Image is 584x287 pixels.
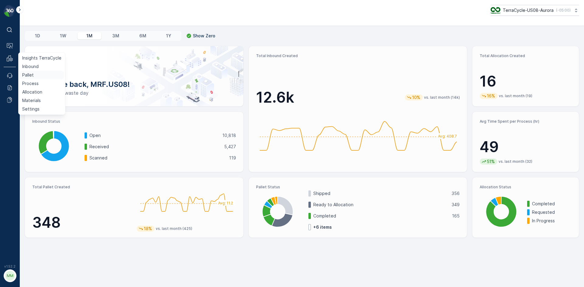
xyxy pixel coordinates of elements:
img: image_ci7OI47.png [491,7,500,14]
p: In Progress [532,218,572,224]
p: 1D [35,33,40,39]
p: Completed [313,213,448,219]
p: Total Pallet Created [32,185,132,190]
p: + 6 items [313,224,332,230]
p: 1M [86,33,92,39]
p: 1W [60,33,66,39]
p: 6M [139,33,146,39]
p: Welcome back, MRF.US08! [35,80,234,89]
p: 16% [486,93,496,99]
p: 18% [143,226,153,232]
p: Total Inbound Created [256,53,460,58]
p: TerraCycle-US08-Aurora [503,7,554,13]
p: 5,427 [224,144,236,150]
p: 3M [112,33,119,39]
p: Total Allocation Created [480,53,572,58]
p: 49 [480,138,572,156]
p: Pallet Status [256,185,460,190]
p: 12.6k [256,88,294,107]
p: 16 [480,72,572,91]
p: 348 [32,214,132,232]
p: 1Y [166,33,171,39]
p: Open [89,132,218,138]
p: 356 [452,190,460,196]
div: MM [5,271,15,281]
img: logo [4,5,16,17]
p: Completed [532,201,572,207]
p: vs. last month (19) [499,94,532,98]
p: vs. last month (32) [499,159,532,164]
p: vs. last month (14k) [424,95,460,100]
p: Shipped [313,190,448,196]
p: 10,818 [222,132,236,138]
p: Have a zero-waste day [35,89,234,97]
p: Avg Time Spent per Process (hr) [480,119,572,124]
p: 165 [452,213,460,219]
p: 10% [412,94,421,101]
p: Inbound Status [32,119,236,124]
p: ( -05:00 ) [556,8,571,13]
p: 119 [229,155,236,161]
p: vs. last month (425) [156,226,192,231]
button: MM [4,269,16,282]
p: Show Zero [193,33,215,39]
p: Received [89,144,220,150]
p: Requested [532,209,572,215]
p: Scanned [89,155,225,161]
button: TerraCycle-US08-Aurora(-05:00) [491,5,579,16]
p: 349 [452,202,460,208]
p: Allocation Status [480,185,572,190]
span: v 1.52.2 [4,265,16,268]
p: Ready to Allocation [313,202,448,208]
p: 51% [486,159,495,165]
